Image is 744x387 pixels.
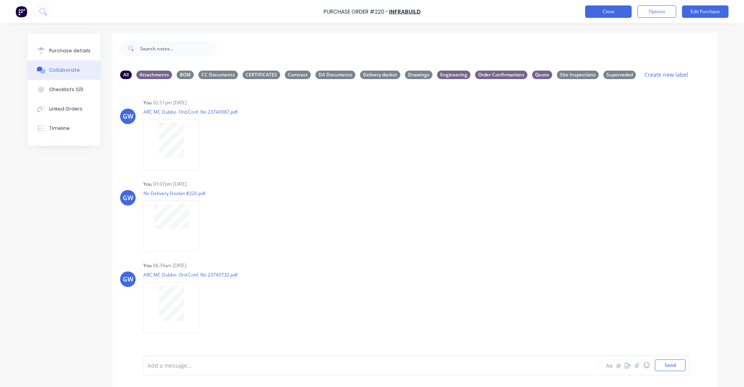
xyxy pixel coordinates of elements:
div: Order Confirmations [475,71,527,79]
div: Collaborate [49,67,80,74]
div: All [120,71,132,79]
button: Edit Purchase [682,5,728,18]
div: You [143,181,152,188]
div: Contract [285,71,311,79]
button: Purchase details [28,41,100,60]
div: Drawings [405,71,432,79]
button: Checklists 0/0 [28,80,100,99]
div: 02:51pm [DATE] [153,99,187,106]
button: Linked Orders [28,99,100,119]
button: Create new label [641,69,692,80]
div: GW [123,112,133,121]
div: Engineering [437,71,470,79]
div: You [143,262,152,269]
button: Close [585,5,632,18]
div: You [143,99,152,106]
div: Timeline [49,125,70,132]
div: Superseded [603,71,636,79]
div: CC Documents [198,71,238,79]
div: CERTIFICATES [243,71,280,79]
button: Collaborate [28,60,100,80]
p: ARC MC Dubbo Ord.Conf. No 23743732.pdf [143,271,238,278]
img: Factory [15,6,27,17]
div: Purchase Order #220 - [324,8,388,16]
div: 06:39am [DATE] [153,262,186,269]
a: Infrabuild [389,8,421,16]
div: Attachments [136,71,172,79]
div: 03:07pm [DATE] [153,181,187,188]
button: Timeline [28,119,100,138]
p: No Delivery Docket #220.pdf [143,190,207,197]
button: Aa [604,361,614,370]
div: Linked Orders [49,105,83,112]
div: BOM [177,71,194,79]
input: Search notes... [140,41,217,56]
div: Site Inspections [557,71,599,79]
button: Send [655,359,685,371]
div: Checklists 0/0 [49,86,83,93]
div: GW [123,275,133,284]
div: DA Documents [315,71,355,79]
button: ☺ [642,361,651,370]
div: Purchase details [49,47,91,54]
div: Delivery docket [360,71,400,79]
button: Options [637,5,676,18]
button: @ [614,361,623,370]
p: ARC MC Dubbo Ord.Conf. No 23740987.pdf [143,109,238,115]
div: Quote [532,71,552,79]
div: GW [123,193,133,202]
